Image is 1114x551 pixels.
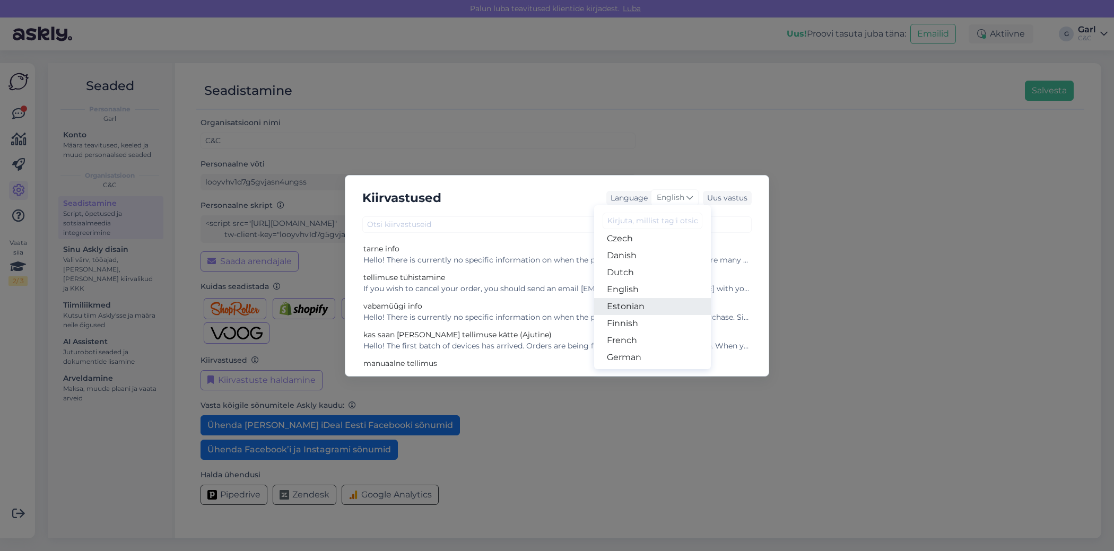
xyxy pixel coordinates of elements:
div: tellimuse tühistamine [363,272,751,283]
div: Hello! There is currently no specific information on when the product will arrive. Since there ar... [363,255,751,266]
span: English [657,192,684,204]
div: Hello! There is currently no specific information on when the products will be available for purc... [363,312,751,323]
a: English [594,281,711,298]
div: Language [606,193,648,204]
div: kas saan [PERSON_NAME] tellimuse kätte (Ajutine) [363,329,751,340]
h5: Kiirvastused [362,188,441,208]
div: manuaalne tellimus [363,358,751,369]
a: Dutch [594,264,711,281]
a: Danish [594,247,711,264]
a: French [594,332,711,349]
div: Hello! The first batch of devices has arrived. Orders are being fulfilled based on a virtual queu... [363,340,751,352]
a: Czech [594,230,711,247]
div: Uus vastus [703,191,752,205]
a: Estonian [594,298,711,315]
a: German [594,349,711,366]
div: vabamüügi info [363,301,751,312]
a: Finnish [594,315,711,332]
div: tarne info [363,243,751,255]
input: Kirjuta, millist tag'i otsid [603,213,702,229]
div: If you wish to cancel your order, you should send an email [EMAIL_ADDRESS][DOMAIN_NAME] with your... [363,283,751,294]
input: Otsi kiirvastuseid [362,216,752,233]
